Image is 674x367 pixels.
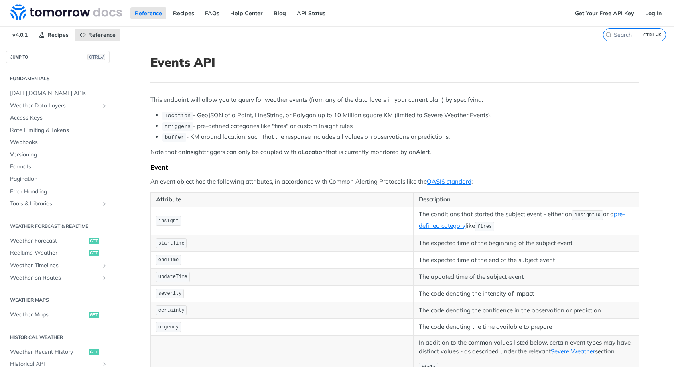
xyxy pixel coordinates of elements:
img: Tomorrow.io Weather API Docs [10,4,122,20]
button: Show subpages for Weather on Routes [101,275,108,281]
div: Event [150,163,639,171]
span: Weather Data Layers [10,102,99,110]
span: v4.0.1 [8,29,32,41]
strong: Alert [416,148,430,156]
h2: Weather Maps [6,296,110,304]
a: Tools & LibrariesShow subpages for Tools & Libraries [6,198,110,210]
span: Weather Recent History [10,348,87,356]
p: The expected time of the beginning of the subject event [419,239,633,248]
a: Log In [641,7,666,19]
a: Weather on RoutesShow subpages for Weather on Routes [6,272,110,284]
p: The conditions that started the subject event - either an or a like [419,209,633,233]
a: Weather TimelinesShow subpages for Weather Timelines [6,260,110,272]
span: fires [477,224,492,229]
a: Reference [130,7,166,19]
a: Access Keys [6,112,110,124]
a: Pagination [6,173,110,185]
a: Realtime Weatherget [6,247,110,259]
a: Rate Limiting & Tokens [6,124,110,136]
p: Note that an triggers can only be coupled with a that is currently monitored by an . [150,148,639,157]
button: Show subpages for Weather Data Layers [101,103,108,109]
span: Access Keys [10,114,108,122]
span: buffer [164,134,184,140]
p: This endpoint will allow you to query for weather events (from any of the data layers in your cur... [150,95,639,105]
span: insight [158,218,179,224]
p: The code denoting the intensity of impact [419,289,633,298]
a: [DATE][DOMAIN_NAME] APIs [6,87,110,99]
a: Recipes [168,7,199,19]
span: get [89,312,99,318]
span: severity [158,291,182,296]
p: The code denoting the confidence in the observation or prediction [419,306,633,315]
h2: Weather Forecast & realtime [6,223,110,230]
button: JUMP TOCTRL-/ [6,51,110,63]
a: Formats [6,161,110,173]
kbd: CTRL-K [641,31,664,39]
a: Error Handling [6,186,110,198]
span: Recipes [47,31,69,39]
a: Weather Mapsget [6,309,110,321]
strong: Insight [185,148,204,156]
span: Weather Forecast [10,237,87,245]
span: Weather Timelines [10,262,99,270]
span: Webhooks [10,138,108,146]
strong: Location [302,148,326,156]
a: OASIS standard [427,178,471,185]
h1: Events API [150,55,639,69]
span: Weather Maps [10,311,87,319]
li: - pre-defined categories like "fires" or custom Insight rules [162,122,639,131]
a: Recipes [34,29,73,41]
span: certainty [158,308,185,313]
p: The updated time of the subject event [419,272,633,282]
span: Realtime Weather [10,249,87,257]
a: Versioning [6,149,110,161]
span: Formats [10,163,108,171]
a: FAQs [201,7,224,19]
span: CTRL-/ [87,54,105,60]
span: [DATE][DOMAIN_NAME] APIs [10,89,108,97]
a: Reference [75,29,120,41]
p: Attribute [156,195,408,204]
span: startTime [158,241,185,246]
span: Pagination [10,175,108,183]
span: get [89,349,99,355]
h2: Fundamentals [6,75,110,82]
span: triggers [164,124,191,130]
a: Severe Weather [551,347,595,355]
button: Show subpages for Tools & Libraries [101,201,108,207]
h2: Historical Weather [6,334,110,341]
a: Weather Data LayersShow subpages for Weather Data Layers [6,100,110,112]
a: Weather Forecastget [6,235,110,247]
span: Rate Limiting & Tokens [10,126,108,134]
a: API Status [292,7,330,19]
span: Reference [88,31,116,39]
p: In addition to the common values listed below, certain event types may have distinct values - as ... [419,338,633,356]
span: get [89,250,99,256]
li: - GeoJSON of a Point, LineString, or Polygon up to 10 Million square KM (limited to Severe Weathe... [162,111,639,120]
span: insightId [575,212,601,218]
p: Description [419,195,633,204]
span: endTime [158,257,179,263]
span: get [89,238,99,244]
span: Versioning [10,151,108,159]
p: The expected time of the end of the subject event [419,255,633,265]
p: An event object has the following attributes, in accordance with Common Alerting Protocols like t... [150,177,639,187]
span: location [164,113,191,119]
a: Webhooks [6,136,110,148]
li: - KM around location, such that the response includes all values on observations or predictions. [162,132,639,142]
button: Show subpages for Weather Timelines [101,262,108,269]
a: Help Center [226,7,267,19]
a: pre-defined category [419,210,625,229]
span: updateTime [158,274,187,280]
a: Get Your Free API Key [570,7,639,19]
span: Weather on Routes [10,274,99,282]
a: Weather Recent Historyget [6,346,110,358]
span: urgency [158,324,179,330]
svg: Search [605,32,612,38]
p: The code denoting the time available to prepare [419,322,633,332]
span: Tools & Libraries [10,200,99,208]
a: Blog [269,7,290,19]
span: Error Handling [10,188,108,196]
